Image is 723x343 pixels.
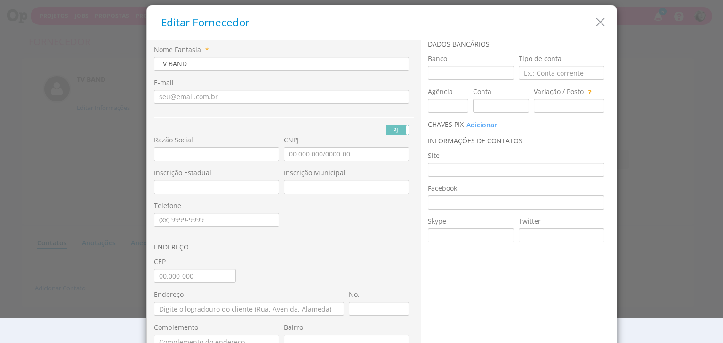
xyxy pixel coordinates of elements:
[154,290,184,299] label: Endereço
[519,217,541,226] label: Twitter
[154,201,181,210] label: Telefone
[428,137,605,146] h3: Informações de Contatos
[428,184,457,193] label: Facebook
[428,40,605,49] h3: Dados bancários
[154,78,174,87] label: E-mail
[428,54,447,63] label: Banco
[428,120,605,132] h3: Chaves PIX
[154,135,193,145] label: Razão Social
[203,46,209,54] span: Campo obrigatório
[154,213,279,227] input: (xx) 9999-9999
[154,257,166,266] label: CEP
[161,17,610,29] h5: Editar Fornecedor
[428,87,453,96] label: Agência
[349,290,360,299] label: No.
[519,54,562,63] label: Tipo de conta
[154,168,211,178] label: Inscrição Estadual
[586,87,591,96] span: Utilize este campo para informar dados adicionais ou específicos para esta conta. Ex: 013 - Poupança
[519,66,605,80] input: Ex.: Conta corrente
[284,323,303,332] label: Bairro
[284,135,299,145] label: CNPJ
[473,87,491,96] label: Conta
[428,151,440,160] label: Site
[466,120,498,130] button: Adicionar
[284,168,345,178] label: Inscrição Municipal
[154,302,344,316] input: Digite o logradouro do cliente (Rua, Avenida, Alameda)
[154,269,236,283] input: 00.000-000
[154,45,201,55] label: Nome Fantasia
[386,125,409,135] label: PJ
[534,87,584,96] label: Variação / Posto
[154,323,198,332] label: Complemento
[284,147,409,161] input: 00.000.000/0000-00
[154,90,409,104] input: Informe um e-mail válido
[154,243,409,252] h3: ENDEREÇO
[428,217,446,226] label: Skype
